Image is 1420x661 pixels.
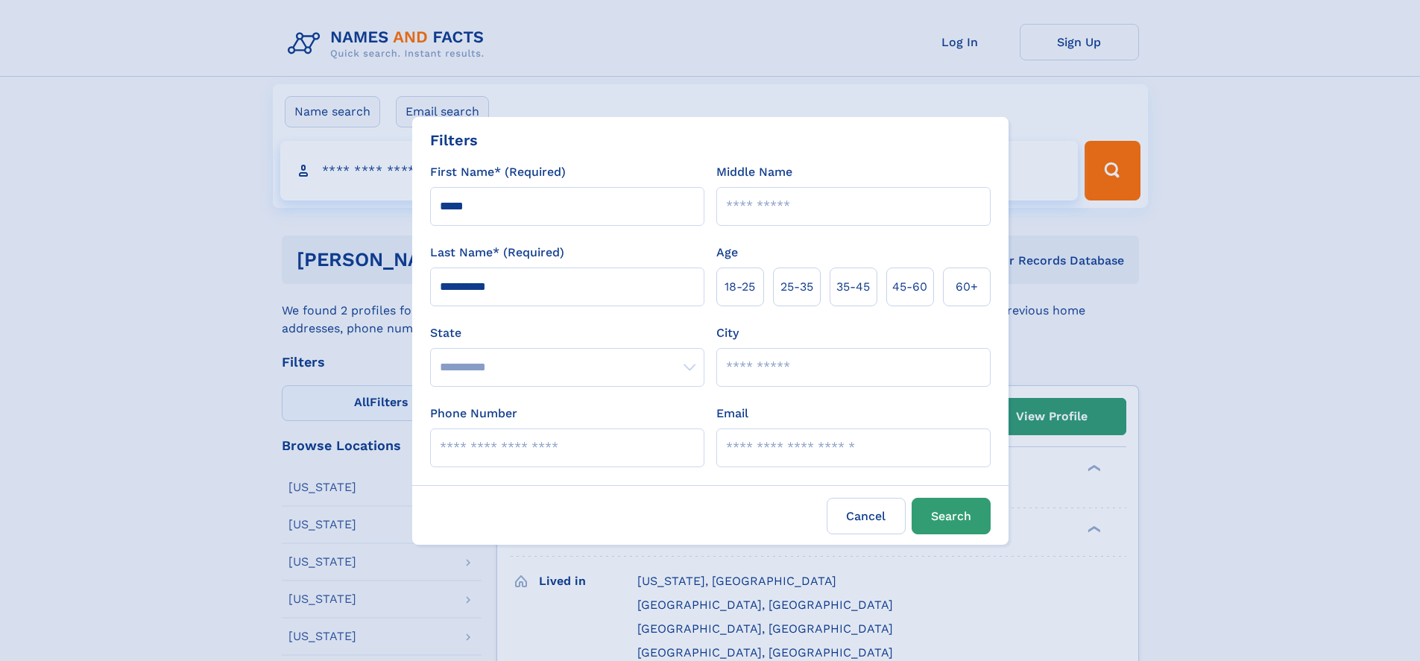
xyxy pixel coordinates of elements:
label: Age [716,244,738,262]
span: 18‑25 [725,278,755,296]
label: State [430,324,704,342]
label: City [716,324,739,342]
label: Phone Number [430,405,517,423]
label: Email [716,405,748,423]
div: Filters [430,129,478,151]
span: 45‑60 [892,278,927,296]
button: Search [912,498,991,534]
label: Last Name* (Required) [430,244,564,262]
span: 25‑35 [780,278,813,296]
span: 35‑45 [836,278,870,296]
label: Cancel [827,498,906,534]
span: 60+ [956,278,978,296]
label: Middle Name [716,163,792,181]
label: First Name* (Required) [430,163,566,181]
